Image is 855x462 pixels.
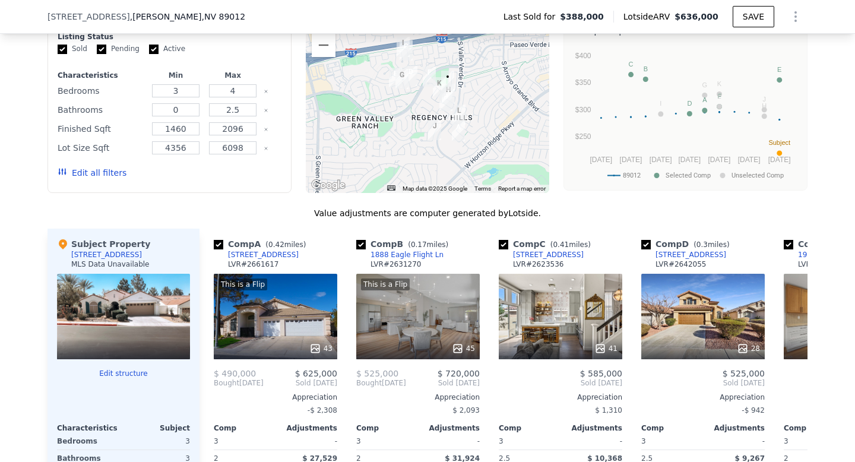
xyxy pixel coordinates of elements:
div: 88 Tanglewood Dr [397,37,410,57]
text: $250 [575,132,591,141]
span: Sold [DATE] [641,378,765,388]
text: [DATE] [708,156,731,164]
div: Characteristics [57,423,123,433]
div: LVR # 2623536 [513,260,563,269]
span: 3 [641,437,646,445]
text: Subject [768,139,790,146]
span: Sold [DATE] [499,378,622,388]
span: Lotside ARV [623,11,674,23]
a: 1888 Eagle Flight Ln [356,250,444,260]
div: [STREET_ADDRESS] [513,250,584,260]
button: Clear [264,108,268,113]
div: Bedrooms [58,83,145,99]
div: Bathrooms [58,102,145,118]
a: Terms (opens in new tab) [474,185,491,192]
div: Comp [214,423,275,433]
div: 1888 Eagle Flight Ln [439,91,452,111]
text: A [702,96,707,103]
div: 45 [452,343,475,355]
input: Pending [97,45,106,54]
div: - [420,433,480,450]
text: [DATE] [738,156,761,164]
span: $636,000 [674,12,718,21]
button: Clear [264,146,268,151]
div: 41 [594,343,617,355]
text: I [660,100,661,107]
text: C [629,61,634,68]
div: Comp A [214,238,311,250]
span: $ 2,093 [452,406,480,414]
text: [DATE] [650,156,672,164]
span: 0.42 [268,241,284,249]
text: $300 [575,106,591,114]
label: Active [149,44,185,54]
button: Clear [264,127,268,132]
img: Google [309,178,348,193]
text: J [762,96,766,103]
div: Adjustments [418,423,480,433]
div: Comp C [499,238,596,250]
div: Adjustments [703,423,765,433]
div: This is a Flip [361,279,410,290]
div: 3 [126,433,190,450]
text: $350 [575,78,591,87]
div: 54 Tanglewood Dr [400,40,413,61]
div: This is a Flip [218,279,267,290]
span: $ 1,310 [595,406,622,414]
text: G [702,81,708,88]
svg: A chart. [571,39,800,188]
span: $ 490,000 [214,369,256,378]
text: 89012 [623,172,641,179]
span: 0.17 [411,241,427,249]
div: [STREET_ADDRESS] [71,250,142,260]
text: D [687,100,692,107]
div: - [278,433,337,450]
span: $ 525,000 [356,369,398,378]
span: 0.41 [553,241,569,249]
button: Edit all filters [58,167,126,179]
button: Zoom out [312,33,335,57]
div: Lot Size Sqft [58,140,145,156]
text: [DATE] [768,156,791,164]
div: 1869 Desert Forest Way [428,120,441,140]
button: Clear [264,89,268,94]
div: Min [150,71,202,80]
div: Comp [356,423,418,433]
div: Listing Status [58,32,281,42]
div: Appreciation [499,393,622,402]
text: [DATE] [678,156,701,164]
span: $ 585,000 [580,369,622,378]
span: ( miles) [261,241,311,249]
div: Bedrooms [57,433,121,450]
div: 1835 Swallow Hill Ave [442,84,455,104]
span: Sold [DATE] [406,378,480,388]
button: Edit structure [57,369,190,378]
a: Open this area in Google Maps (opens a new window) [309,178,348,193]
a: Report a map error [498,185,546,192]
button: SAVE [733,6,774,27]
span: $ 525,000 [723,369,765,378]
div: [DATE] [356,378,406,388]
span: 3 [499,437,503,445]
span: $ 720,000 [438,369,480,378]
text: H [762,102,767,109]
a: [STREET_ADDRESS] [214,250,299,260]
div: Adjustments [560,423,622,433]
span: 3 [356,437,361,445]
div: - [563,433,622,450]
text: Selected Comp [666,172,711,179]
span: Bought [356,378,382,388]
text: [DATE] [590,156,612,164]
div: [STREET_ADDRESS] [228,250,299,260]
div: Comp [499,423,560,433]
div: 297 Gingerbread St [452,121,465,141]
text: K [717,80,722,87]
div: Comp [641,423,703,433]
span: Sold [DATE] [264,378,337,388]
div: 256 Camelback Ridge Ave [404,66,417,86]
a: [STREET_ADDRESS] [641,250,726,260]
div: Comp B [356,238,453,250]
span: 0.3 [696,241,708,249]
div: 211 Sandpiper Village Way [395,69,408,89]
div: Subject [123,423,190,433]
